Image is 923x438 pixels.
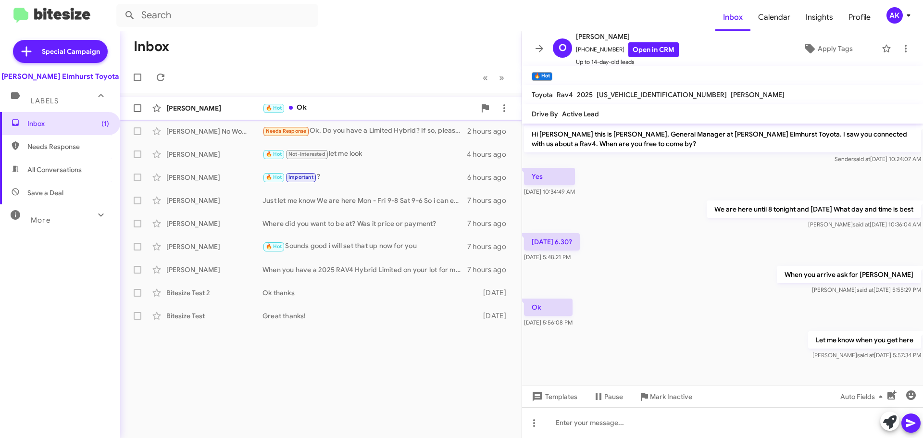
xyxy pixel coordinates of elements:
[562,110,599,118] span: Active Lead
[778,40,877,57] button: Apply Tags
[715,3,750,31] a: Inbox
[833,388,894,405] button: Auto Fields
[530,388,577,405] span: Templates
[101,119,109,128] span: (1)
[288,174,313,180] span: Important
[812,286,921,293] span: [PERSON_NAME] [DATE] 5:55:29 PM
[631,388,700,405] button: Mark Inactive
[134,39,169,54] h1: Inbox
[532,110,558,118] span: Drive By
[262,288,478,298] div: Ok thanks
[13,40,108,63] a: Special Campaign
[478,288,514,298] div: [DATE]
[262,149,467,160] div: let me look
[31,216,50,225] span: More
[262,196,467,205] div: Just let me know We are here Mon - Fri 9-8 Sat 9-6 So i can ensure I have something for your arrival
[262,265,467,275] div: When you have a 2025 RAV4 Hybrid Limited on your lot for me to test drive. As soon as I hear that...
[886,7,903,24] div: AK
[853,221,870,228] span: said at
[27,165,82,175] span: All Conversations
[266,105,282,111] span: 🔥 Hot
[262,125,467,137] div: Ok. Do you have a Limited Hybrid? If so, please let me know/have [PERSON_NAME] let me know how mu...
[524,319,573,326] span: [DATE] 5:56:08 PM
[524,233,580,250] p: [DATE] 6.30?
[166,219,262,228] div: [PERSON_NAME]
[262,241,467,252] div: Sounds good i will set that up now for you
[483,72,488,84] span: «
[477,68,494,88] button: Previous
[576,57,679,67] span: Up to 14-day-old leads
[853,155,870,163] span: said at
[532,72,552,81] small: 🔥 Hot
[42,47,100,56] span: Special Campaign
[266,128,307,134] span: Needs Response
[597,90,727,99] span: [US_VEHICLE_IDENTIFICATION_NUMBER]
[467,265,514,275] div: 7 hours ago
[557,90,573,99] span: Rav4
[467,150,514,159] div: 4 hours ago
[857,286,873,293] span: said at
[27,119,109,128] span: Inbox
[878,7,912,24] button: AK
[467,196,514,205] div: 7 hours ago
[812,351,921,359] span: [PERSON_NAME] [DATE] 5:57:34 PM
[524,299,573,316] p: Ok
[288,151,325,157] span: Not-Interested
[478,311,514,321] div: [DATE]
[262,102,475,113] div: Ok
[116,4,318,27] input: Search
[524,253,571,261] span: [DATE] 5:48:21 PM
[27,188,63,198] span: Save a Deal
[166,196,262,205] div: [PERSON_NAME]
[522,388,585,405] button: Templates
[585,388,631,405] button: Pause
[166,242,262,251] div: [PERSON_NAME]
[266,174,282,180] span: 🔥 Hot
[707,200,921,218] p: We are here until 8 tonight and [DATE] What day and time is best
[818,40,853,57] span: Apply Tags
[840,388,886,405] span: Auto Fields
[532,90,553,99] span: Toyota
[262,311,478,321] div: Great thanks!
[493,68,510,88] button: Next
[576,42,679,57] span: [PHONE_NUMBER]
[524,188,575,195] span: [DATE] 10:34:49 AM
[266,243,282,250] span: 🔥 Hot
[798,3,841,31] a: Insights
[467,126,514,136] div: 2 hours ago
[835,155,921,163] span: Sender [DATE] 10:24:07 AM
[777,266,921,283] p: When you arrive ask for [PERSON_NAME]
[750,3,798,31] a: Calendar
[467,242,514,251] div: 7 hours ago
[524,168,575,185] p: Yes
[650,388,692,405] span: Mark Inactive
[166,126,262,136] div: [PERSON_NAME] No Worries
[166,150,262,159] div: [PERSON_NAME]
[27,142,109,151] span: Needs Response
[499,72,504,84] span: »
[477,68,510,88] nav: Page navigation example
[628,42,679,57] a: Open in CRM
[577,90,593,99] span: 2025
[559,40,567,56] span: O
[166,265,262,275] div: [PERSON_NAME]
[166,173,262,182] div: [PERSON_NAME]
[524,125,921,152] p: Hi [PERSON_NAME] this is [PERSON_NAME], General Manager at [PERSON_NAME] Elmhurst Toyota. I saw y...
[841,3,878,31] a: Profile
[604,388,623,405] span: Pause
[166,311,262,321] div: Bitesize Test
[576,31,679,42] span: [PERSON_NAME]
[262,172,467,183] div: ?
[266,151,282,157] span: 🔥 Hot
[166,288,262,298] div: Bitesize Test 2
[467,219,514,228] div: 7 hours ago
[1,72,119,81] div: [PERSON_NAME] Elmhurst Toyota
[857,351,874,359] span: said at
[262,219,467,228] div: Where did you want to be at? Was it price or payment?
[731,90,785,99] span: [PERSON_NAME]
[467,173,514,182] div: 6 hours ago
